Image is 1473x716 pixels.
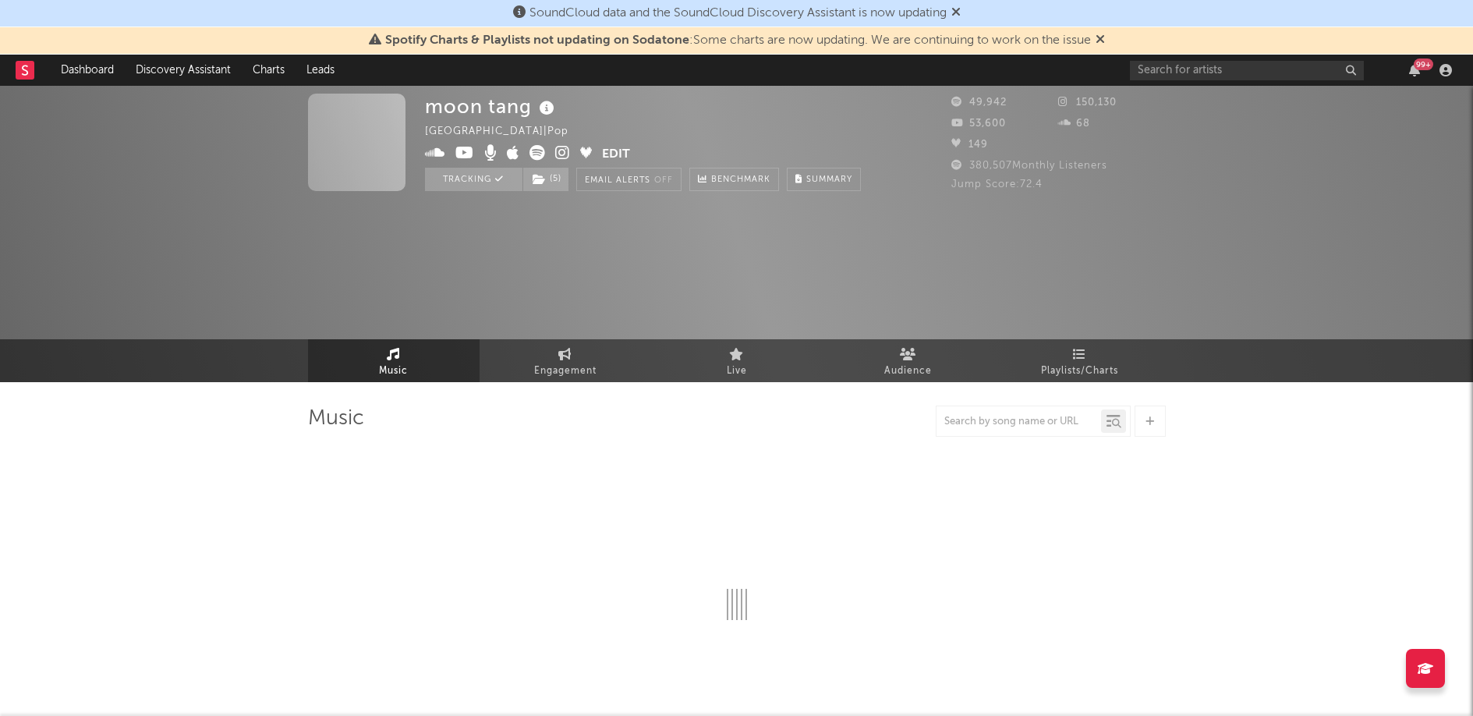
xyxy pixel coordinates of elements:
a: Engagement [480,339,651,382]
span: Live [727,362,747,381]
span: Engagement [534,362,597,381]
span: ( 5 ) [522,168,569,191]
span: Music [379,362,408,381]
a: Audience [823,339,994,382]
span: : Some charts are now updating. We are continuing to work on the issue [385,34,1091,47]
span: SoundCloud data and the SoundCloud Discovery Assistant is now updating [529,7,947,19]
span: 49,942 [951,97,1007,108]
span: Benchmark [711,171,770,190]
a: Benchmark [689,168,779,191]
button: Summary [787,168,861,191]
span: 149 [951,140,988,150]
span: 53,600 [951,119,1006,129]
a: Playlists/Charts [994,339,1166,382]
a: Dashboard [50,55,125,86]
button: (5) [523,168,568,191]
div: moon tang [425,94,558,119]
span: Dismiss [1096,34,1105,47]
span: Summary [806,175,852,184]
a: Charts [242,55,296,86]
a: Music [308,339,480,382]
span: 150,130 [1058,97,1117,108]
a: Leads [296,55,345,86]
button: Tracking [425,168,522,191]
button: 99+ [1409,64,1420,76]
em: Off [654,176,673,185]
span: Jump Score: 72.4 [951,179,1043,190]
input: Search by song name or URL [937,416,1101,428]
span: Playlists/Charts [1041,362,1118,381]
span: Spotify Charts & Playlists not updating on Sodatone [385,34,689,47]
button: Email AlertsOff [576,168,682,191]
a: Discovery Assistant [125,55,242,86]
span: 68 [1058,119,1090,129]
a: Live [651,339,823,382]
span: 380,507 Monthly Listeners [951,161,1107,171]
div: 99 + [1414,58,1433,70]
span: Dismiss [951,7,961,19]
span: Audience [884,362,932,381]
div: [GEOGRAPHIC_DATA] | Pop [425,122,586,141]
button: Edit [602,145,630,165]
input: Search for artists [1130,61,1364,80]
